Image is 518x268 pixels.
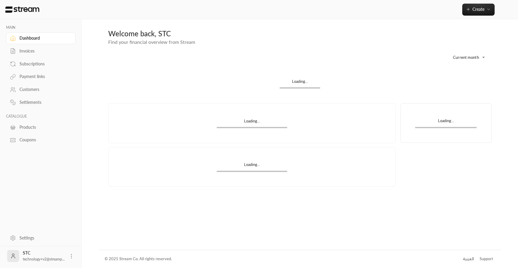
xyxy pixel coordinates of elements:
div: Loading... [217,118,287,127]
button: Create [462,4,495,16]
a: Payment links [6,71,76,83]
a: Settlements [6,97,76,108]
div: Loading... [217,162,287,170]
a: Products [6,121,76,133]
a: Settings [6,232,76,244]
div: Products [19,124,68,130]
a: Invoices [6,45,76,57]
a: Customers [6,84,76,95]
div: Loading... [280,79,320,87]
div: Invoices [19,48,68,54]
div: Welcome back, STC [108,29,492,38]
a: Support [478,254,495,264]
div: العربية [463,256,474,262]
div: STC [23,250,65,262]
div: Coupons [19,137,68,143]
a: Coupons [6,134,76,146]
div: Dashboard [19,35,68,41]
p: MAIN [6,25,76,30]
span: Create [472,7,484,12]
div: Payment links [19,74,68,80]
a: Subscriptions [6,58,76,70]
span: technology+v2@streamp... [23,257,65,261]
div: Subscriptions [19,61,68,67]
a: Dashboard [6,32,76,44]
div: Loading... [415,118,477,127]
p: CATALOGUE [6,114,76,119]
img: Logo [5,6,40,13]
div: Settlements [19,99,68,105]
div: © 2025 Stream Co. All rights reserved. [105,256,172,262]
div: Settings [19,235,68,241]
div: Customers [19,86,68,92]
span: Find your financial overview from Stream [108,39,195,45]
div: Current month [444,50,489,65]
